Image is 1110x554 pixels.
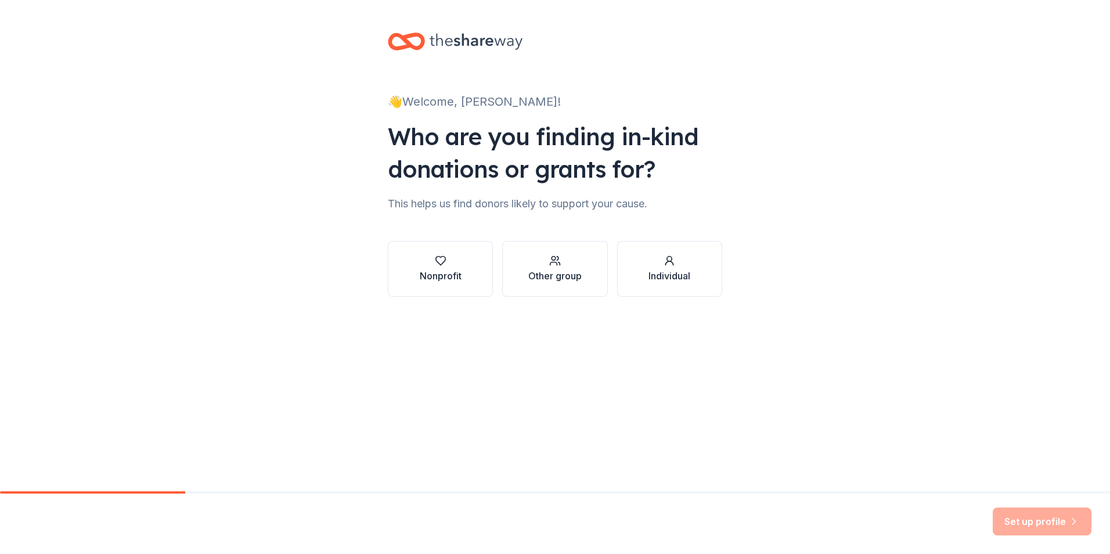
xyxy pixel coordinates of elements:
[528,269,582,283] div: Other group
[420,269,462,283] div: Nonprofit
[617,241,722,297] button: Individual
[388,92,722,111] div: 👋 Welcome, [PERSON_NAME]!
[388,195,722,213] div: This helps us find donors likely to support your cause.
[388,120,722,185] div: Who are you finding in-kind donations or grants for?
[502,241,607,297] button: Other group
[388,241,493,297] button: Nonprofit
[648,269,690,283] div: Individual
